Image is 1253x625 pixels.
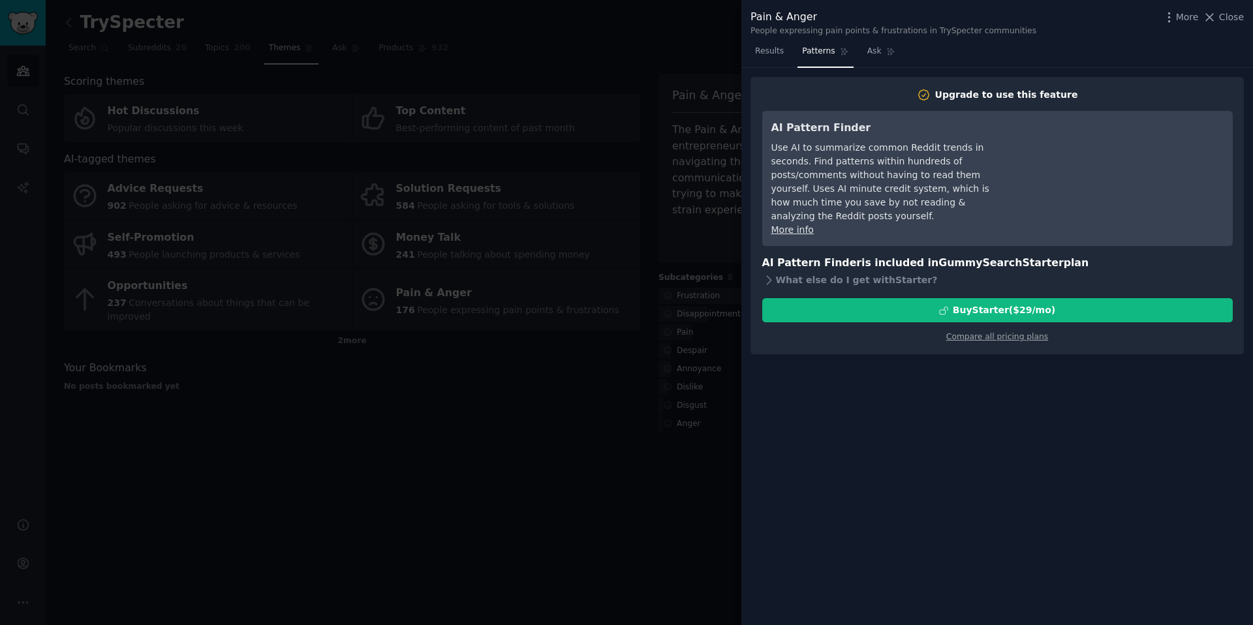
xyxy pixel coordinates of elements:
div: Use AI to summarize common Reddit trends in seconds. Find patterns within hundreds of posts/comme... [771,141,1010,223]
div: Pain & Anger [750,9,1036,25]
h3: AI Pattern Finder [771,120,1010,136]
h3: AI Pattern Finder is included in plan [762,255,1233,271]
a: Patterns [797,41,853,68]
a: Ask [863,41,900,68]
span: More [1176,10,1199,24]
div: Buy Starter ($ 29 /mo ) [953,303,1055,317]
span: Close [1219,10,1244,24]
span: Patterns [802,46,835,57]
a: Compare all pricing plans [946,332,1048,341]
button: More [1162,10,1199,24]
div: What else do I get with Starter ? [762,271,1233,289]
div: People expressing pain points & frustrations in TrySpecter communities [750,25,1036,37]
a: Results [750,41,788,68]
button: Close [1203,10,1244,24]
span: Results [755,46,784,57]
button: BuyStarter($29/mo) [762,298,1233,322]
div: Upgrade to use this feature [935,88,1078,102]
span: GummySearch Starter [938,256,1063,269]
a: More info [771,224,814,235]
iframe: YouTube video player [1028,120,1224,218]
span: Ask [867,46,882,57]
